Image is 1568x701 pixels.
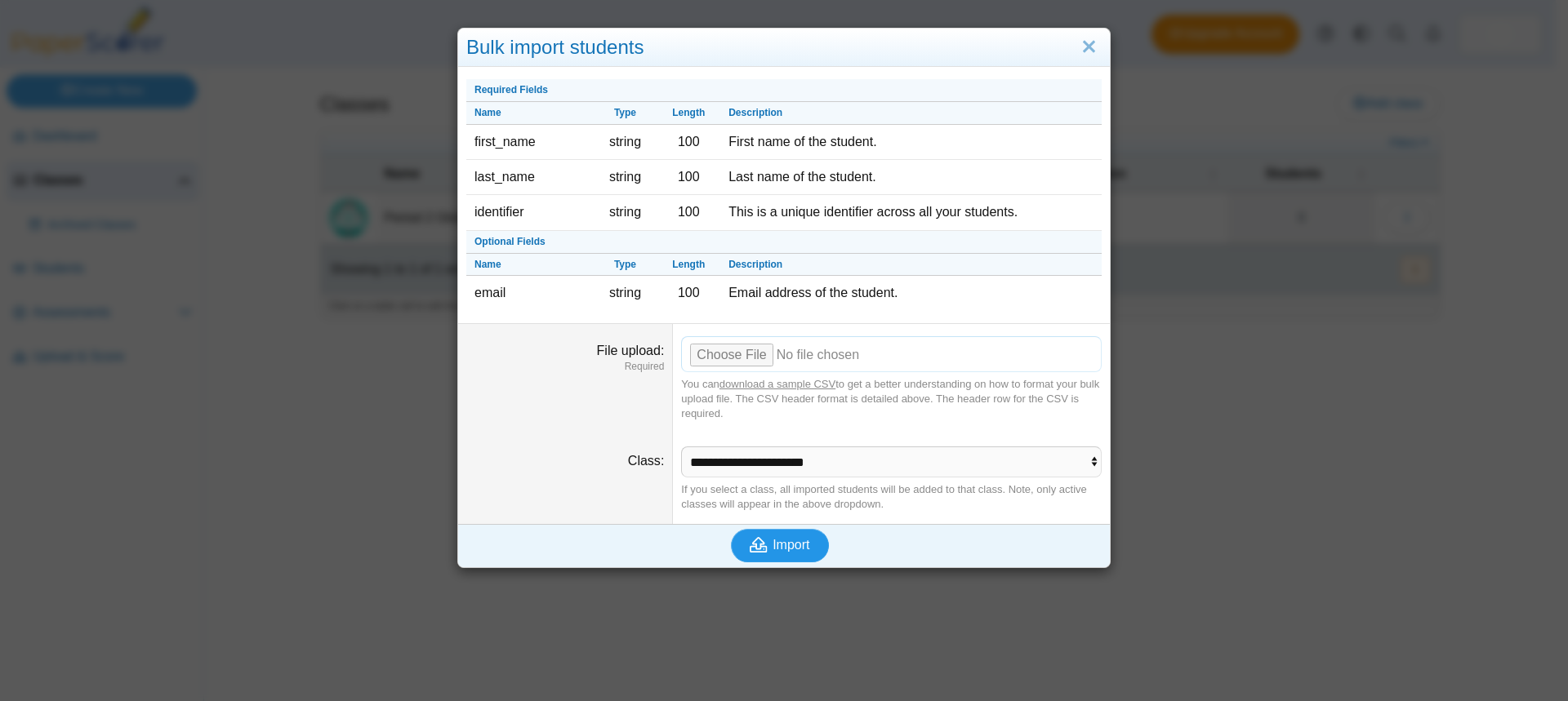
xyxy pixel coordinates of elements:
a: Close [1076,33,1102,61]
td: identifier [466,195,594,230]
td: first_name [466,125,594,160]
th: Length [657,102,720,125]
td: string [594,125,657,160]
div: You can to get a better understanding on how to format your bulk upload file. The CSV header form... [681,377,1102,422]
a: download a sample CSV [719,378,835,390]
td: 100 [657,160,720,195]
th: Required Fields [466,79,1102,102]
div: If you select a class, all imported students will be added to that class. Note, only active class... [681,482,1102,512]
td: string [594,276,657,310]
dfn: Required [466,360,664,374]
td: 100 [657,276,720,310]
td: This is a unique identifier across all your students. [720,195,1102,230]
td: 100 [657,125,720,160]
th: Optional Fields [466,231,1102,254]
th: Type [594,102,657,125]
label: Class [628,454,664,468]
span: Import [773,538,809,552]
th: Name [466,102,594,125]
td: last_name [466,160,594,195]
th: Type [594,254,657,277]
div: Bulk import students [458,29,1110,67]
td: 100 [657,195,720,230]
td: string [594,160,657,195]
td: First name of the student. [720,125,1102,160]
th: Description [720,102,1102,125]
label: File upload [597,344,665,357]
td: Last name of the student. [720,160,1102,195]
td: email [466,276,594,310]
button: Import [731,529,829,561]
td: string [594,195,657,230]
th: Length [657,254,720,277]
td: Email address of the student. [720,276,1102,310]
th: Name [466,254,594,277]
th: Description [720,254,1102,277]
